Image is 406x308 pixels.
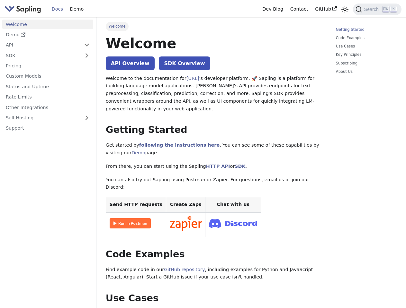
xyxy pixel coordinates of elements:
[106,56,155,70] a: API Overview
[2,61,93,71] a: Pricing
[287,4,312,14] a: Contact
[2,30,93,39] a: Demo
[80,40,93,50] button: Collapse sidebar category 'API'
[106,197,166,212] th: Send HTTP requests
[336,52,394,58] a: Key Principles
[205,197,261,212] th: Chat with us
[159,56,210,70] a: SDK Overview
[186,76,199,81] a: [URL]
[2,40,80,50] a: API
[110,218,151,228] img: Run in Postman
[353,4,401,15] button: Search (Ctrl+K)
[106,75,322,113] p: Welcome to the documentation for 's developer platform. 🚀 Sapling is a platform for building lang...
[2,82,93,91] a: Status and Uptime
[106,176,322,192] p: You can also try out Sapling using Postman or Zapier. For questions, email us or join our Discord:
[106,22,322,31] nav: Breadcrumbs
[2,92,93,102] a: Rate Limits
[336,43,394,49] a: Use Cases
[131,150,145,155] a: Demo
[106,35,322,52] h1: Welcome
[2,113,93,123] a: Self-Hosting
[106,266,322,281] p: Find example code in our , including examples for Python and JavaScript (React, Angular). Start a...
[311,4,340,14] a: GitHub
[336,60,394,66] a: Subscribing
[139,142,220,148] a: following the instructions here
[106,141,322,157] p: Get started by . You can see some of these capabilities by visiting our page.
[5,4,41,14] img: Sapling.ai
[106,293,322,304] h2: Use Cases
[235,164,245,169] a: SDK
[106,22,129,31] span: Welcome
[336,69,394,75] a: About Us
[2,72,93,81] a: Custom Models
[170,216,202,231] img: Connect in Zapier
[336,27,394,33] a: Getting Started
[106,124,322,136] h2: Getting Started
[2,20,93,29] a: Welcome
[2,103,93,112] a: Other Integrations
[362,7,383,12] span: Search
[166,197,205,212] th: Create Zaps
[48,4,67,14] a: Docs
[209,217,257,230] img: Join Discord
[206,164,230,169] a: HTTP API
[67,4,87,14] a: Demo
[340,4,350,14] button: Switch between dark and light mode (currently light mode)
[259,4,286,14] a: Dev Blog
[5,4,43,14] a: Sapling.ai
[2,124,93,133] a: Support
[80,51,93,60] button: Expand sidebar category 'SDK'
[336,35,394,41] a: Code Examples
[2,51,80,60] a: SDK
[106,249,322,260] h2: Code Examples
[106,163,322,170] p: From there, you can start using the Sapling or .
[164,267,205,272] a: GitHub repository
[390,6,397,12] kbd: K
